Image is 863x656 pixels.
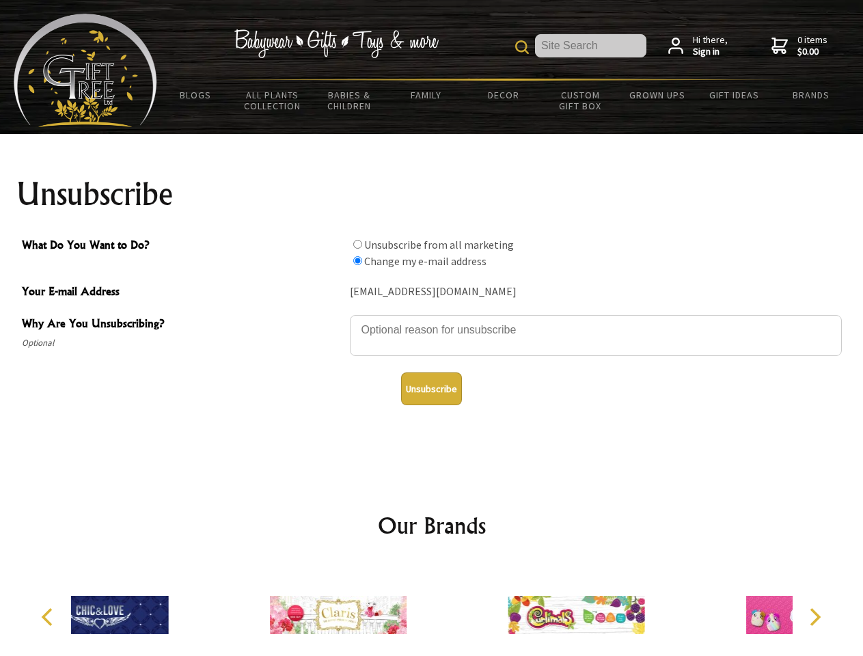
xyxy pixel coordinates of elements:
[353,256,362,265] input: What Do You Want to Do?
[157,81,234,109] a: BLOGS
[465,81,542,109] a: Decor
[22,335,343,351] span: Optional
[22,236,343,256] span: What Do You Want to Do?
[22,283,343,303] span: Your E-mail Address
[668,34,728,58] a: Hi there,Sign in
[797,46,827,58] strong: $0.00
[353,240,362,249] input: What Do You Want to Do?
[693,34,728,58] span: Hi there,
[535,34,646,57] input: Site Search
[350,315,842,356] textarea: Why Are You Unsubscribing?
[388,81,465,109] a: Family
[693,46,728,58] strong: Sign in
[234,81,312,120] a: All Plants Collection
[515,40,529,54] img: product search
[618,81,696,109] a: Grown Ups
[799,602,830,632] button: Next
[234,29,439,58] img: Babywear - Gifts - Toys & more
[773,81,850,109] a: Brands
[364,254,487,268] label: Change my e-mail address
[542,81,619,120] a: Custom Gift Box
[311,81,388,120] a: Babies & Children
[14,14,157,127] img: Babyware - Gifts - Toys and more...
[696,81,773,109] a: Gift Ideas
[22,315,343,335] span: Why Are You Unsubscribing?
[771,34,827,58] a: 0 items$0.00
[34,602,64,632] button: Previous
[27,509,836,542] h2: Our Brands
[401,372,462,405] button: Unsubscribe
[364,238,514,251] label: Unsubscribe from all marketing
[350,282,842,303] div: [EMAIL_ADDRESS][DOMAIN_NAME]
[797,33,827,58] span: 0 items
[16,178,847,210] h1: Unsubscribe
